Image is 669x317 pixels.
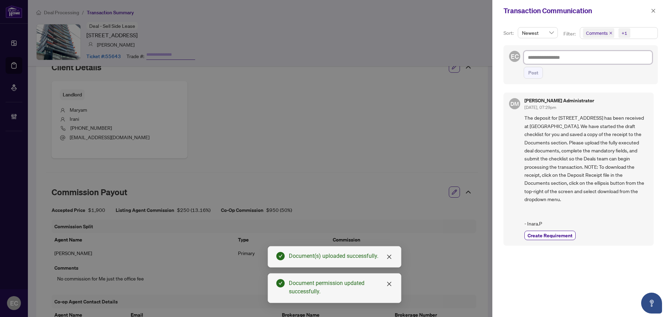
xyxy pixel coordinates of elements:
button: Create Requirement [524,231,576,240]
div: Transaction Communication [503,6,649,16]
span: close [386,281,392,287]
button: Post [524,67,543,79]
div: Document permission updated successfully. [289,279,393,296]
span: check-circle [276,252,285,260]
div: +1 [622,30,627,37]
p: Filter: [563,30,577,38]
div: Document(s) uploaded successfully. [289,252,393,260]
span: [DATE], 07:29pm [524,105,556,110]
span: Create Requirement [528,232,572,239]
span: EC [511,51,519,61]
span: close [386,254,392,260]
span: The deposit for [STREET_ADDRESS] has been received at [GEOGRAPHIC_DATA]. We have started the draf... [524,114,648,228]
span: Newest [522,27,554,38]
span: check-circle [276,279,285,287]
span: Comments [583,28,614,38]
span: close [609,31,613,35]
a: Close [385,253,393,261]
span: Comments [586,30,608,37]
button: Open asap [641,293,662,314]
a: Close [385,280,393,288]
span: DM [510,100,519,108]
h5: [PERSON_NAME] Administrator [524,98,594,103]
p: Sort: [503,29,515,37]
span: close [651,8,656,13]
